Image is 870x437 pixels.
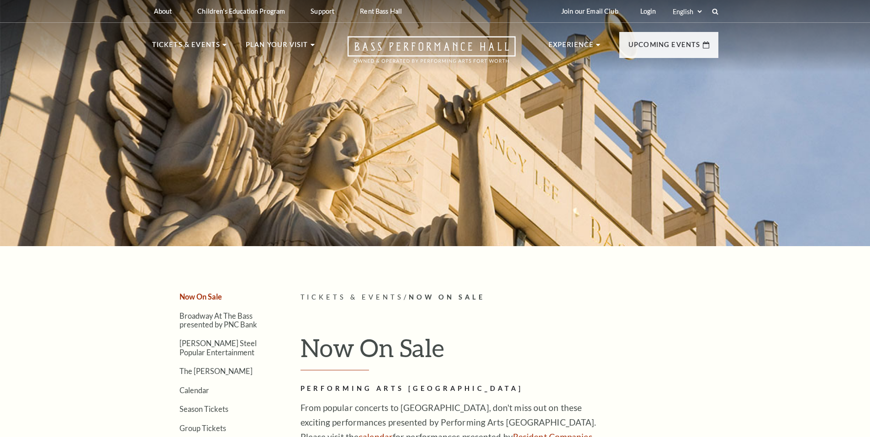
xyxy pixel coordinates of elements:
[671,7,703,16] select: Select:
[301,293,404,301] span: Tickets & Events
[360,7,402,15] p: Rent Bass Hall
[409,293,485,301] span: Now On Sale
[179,339,257,356] a: [PERSON_NAME] Steel Popular Entertainment
[179,367,253,375] a: The [PERSON_NAME]
[179,405,228,413] a: Season Tickets
[179,386,209,395] a: Calendar
[301,292,718,303] p: /
[246,39,308,56] p: Plan Your Visit
[154,7,172,15] p: About
[311,7,334,15] p: Support
[301,333,718,370] h1: Now On Sale
[197,7,285,15] p: Children's Education Program
[301,383,597,395] h2: Performing Arts [GEOGRAPHIC_DATA]
[179,424,226,432] a: Group Tickets
[152,39,221,56] p: Tickets & Events
[628,39,701,56] p: Upcoming Events
[548,39,594,56] p: Experience
[179,311,257,329] a: Broadway At The Bass presented by PNC Bank
[179,292,222,301] a: Now On Sale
